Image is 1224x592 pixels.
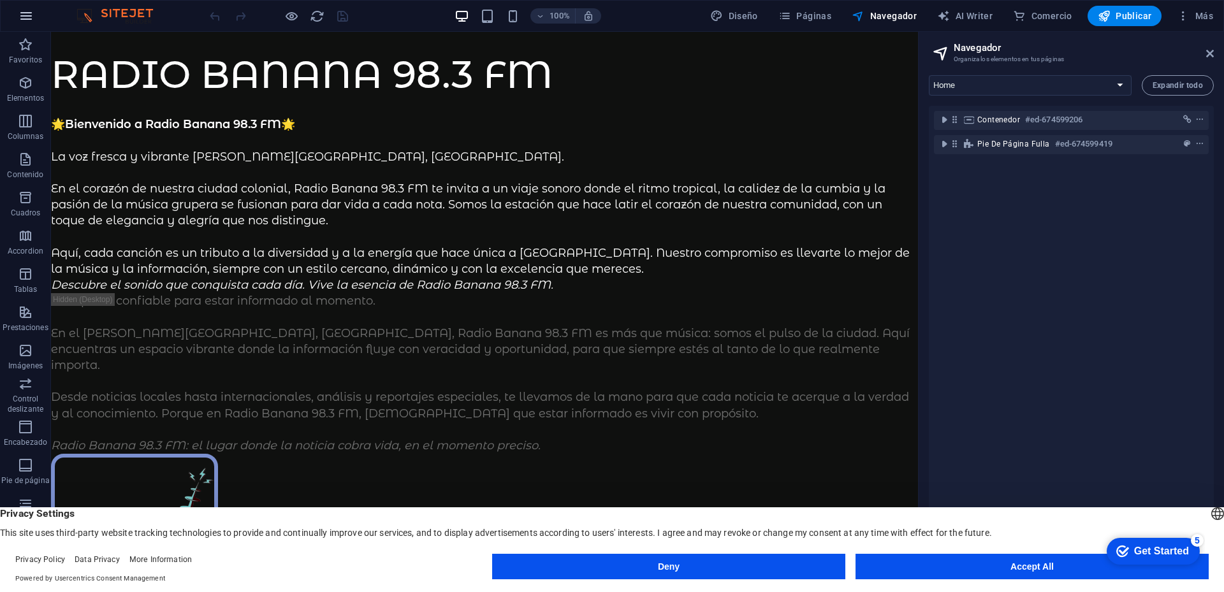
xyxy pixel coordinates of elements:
p: Elementos [7,93,44,103]
p: Imágenes [8,361,43,371]
span: Comercio [1013,10,1072,22]
h2: Navegador [954,42,1214,54]
p: Encabezado [4,437,47,447]
button: Expandir todo [1142,75,1214,96]
div: Diseño (Ctrl+Alt+Y) [705,6,763,26]
span: Más [1177,10,1213,22]
span: Publicar [1098,10,1152,22]
span: Expandir todo [1153,82,1203,89]
div: Get Started 5 items remaining, 0% complete [10,6,103,33]
button: preset [1181,136,1193,152]
img: Editor Logo [73,8,169,24]
button: link [1181,112,1193,127]
button: Más [1172,6,1218,26]
button: reload [309,8,324,24]
span: Contenedor [977,115,1020,125]
button: Navegador [847,6,922,26]
p: Accordion [8,246,43,256]
button: Diseño [705,6,763,26]
p: Columnas [8,131,44,141]
p: Pie de página [1,475,49,486]
div: Get Started [38,14,92,25]
p: Cuadros [11,208,41,218]
button: AI Writer [932,6,998,26]
p: Contenido [7,170,43,180]
p: Prestaciones [3,322,48,333]
h6: 100% [550,8,570,24]
i: Volver a cargar página [310,9,324,24]
span: AI Writer [937,10,993,22]
p: Tablas [14,284,38,294]
button: context-menu [1193,112,1206,127]
h6: #ed-674599419 [1055,136,1112,152]
button: Haz clic para salir del modo de previsualización y seguir editando [284,8,299,24]
button: Comercio [1008,6,1077,26]
div: 5 [94,3,107,15]
span: Diseño [710,10,758,22]
span: Pie de página Fulla [977,139,1050,149]
p: Favoritos [9,55,42,65]
span: Navegador [852,10,917,22]
button: toggle-expand [936,112,952,127]
button: Publicar [1088,6,1162,26]
button: toggle-expand [936,136,952,152]
span: Páginas [778,10,831,22]
button: 100% [530,8,576,24]
button: context-menu [1193,136,1206,152]
button: Páginas [773,6,836,26]
h3: Organiza los elementos en tus páginas [954,54,1188,65]
h6: #ed-674599206 [1025,112,1082,127]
